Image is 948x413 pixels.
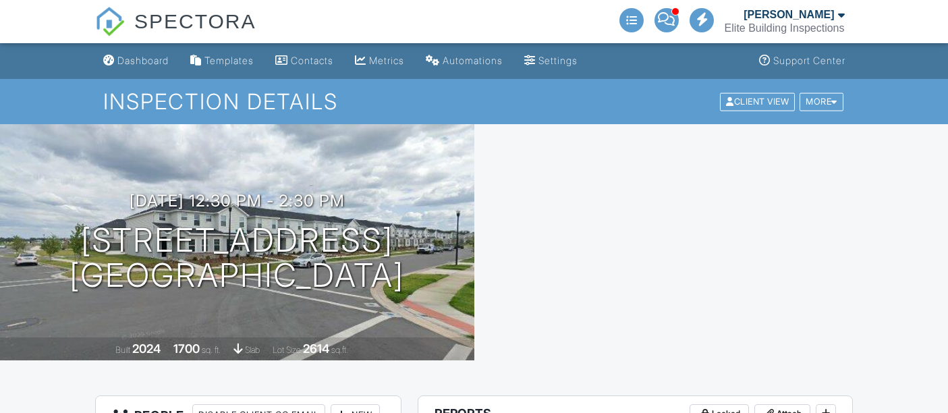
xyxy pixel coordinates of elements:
[350,49,410,74] a: Metrics
[98,49,174,74] a: Dashboard
[725,22,845,35] div: Elite Building Inspections
[291,55,333,66] div: Contacts
[204,55,254,66] div: Templates
[519,49,583,74] a: Settings
[245,345,260,355] span: slab
[303,341,329,356] div: 2614
[134,7,256,35] span: SPECTORA
[115,345,130,355] span: Built
[443,55,503,66] div: Automations
[95,7,125,36] img: The Best Home Inspection Software - Spectora
[173,341,200,356] div: 1700
[103,90,844,113] h1: Inspection Details
[69,223,404,294] h1: [STREET_ADDRESS] [GEOGRAPHIC_DATA]
[202,345,221,355] span: sq. ft.
[744,8,834,22] div: [PERSON_NAME]
[270,49,339,74] a: Contacts
[800,92,843,111] div: More
[719,96,798,106] a: Client View
[720,92,795,111] div: Client View
[132,341,161,356] div: 2024
[117,55,169,66] div: Dashboard
[420,49,508,74] a: Automations (Advanced)
[538,55,578,66] div: Settings
[185,49,259,74] a: Templates
[273,345,301,355] span: Lot Size
[331,345,348,355] span: sq.ft.
[130,192,345,210] h3: [DATE] 12:30 pm - 2:30 pm
[754,49,851,74] a: Support Center
[369,55,404,66] div: Metrics
[773,55,845,66] div: Support Center
[95,20,256,45] a: SPECTORA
